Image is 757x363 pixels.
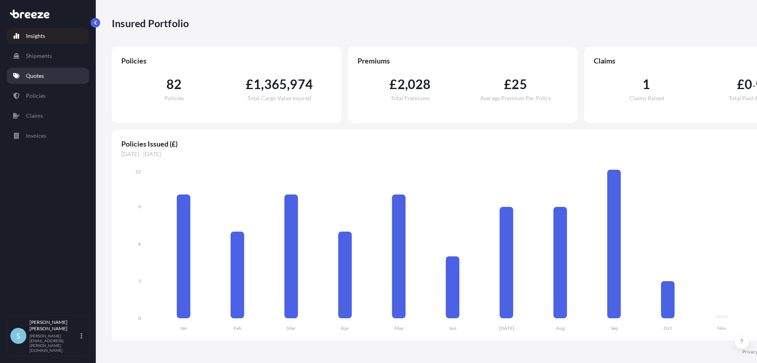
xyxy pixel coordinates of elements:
span: Claims Raised [629,95,664,101]
span: 028 [408,78,431,91]
a: Policies [7,88,89,104]
p: Quotes [26,72,44,80]
tspan: Mar [287,325,296,331]
span: 1 [253,78,261,91]
span: £ [246,78,253,91]
span: , [405,78,408,91]
span: £ [737,78,745,91]
tspan: May [394,325,404,331]
a: Claims [7,108,89,124]
a: Insights [7,28,89,44]
p: Invoices [26,132,46,140]
span: 1 [642,78,650,91]
span: Premiums [358,56,568,65]
tspan: 12 [135,169,141,175]
tspan: [DATE] [499,325,514,331]
span: £ [389,78,397,91]
tspan: Feb [233,325,241,331]
p: Shipments [26,52,52,60]
tspan: 3 [138,278,141,284]
span: £ [504,78,512,91]
tspan: 6 [138,241,141,247]
a: Shipments [7,48,89,64]
span: 25 [512,78,527,91]
span: 2 [397,78,405,91]
span: 0 [745,78,752,91]
tspan: Nov [717,325,727,331]
span: Total Premiums [391,95,430,101]
tspan: 0 [138,315,141,321]
tspan: Oct [664,325,672,331]
span: Average Premium Per Policy [480,95,551,101]
p: Insights [26,32,45,40]
span: Policies [121,56,332,65]
span: Total Cargo Value Insured [247,95,311,101]
tspan: 9 [138,204,141,210]
tspan: Sep [611,325,618,331]
tspan: Jun [449,325,457,331]
p: [PERSON_NAME][EMAIL_ADDRESS][PERSON_NAME][DOMAIN_NAME] [30,333,79,353]
span: Policies [164,95,184,101]
a: Invoices [7,128,89,144]
tspan: Aug [556,325,565,331]
p: Policies [26,92,45,100]
p: [PERSON_NAME] [PERSON_NAME] [30,319,79,332]
a: Quotes [7,68,89,84]
tspan: Jan [180,325,187,331]
tspan: Apr [341,325,349,331]
span: , [261,78,264,91]
span: , [287,78,290,91]
span: 974 [290,78,313,91]
span: 365 [264,78,287,91]
p: Insured Portfolio [112,17,189,30]
p: Claims [26,112,43,120]
span: 82 [166,78,182,91]
span: . [753,80,755,87]
span: S [16,332,20,340]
